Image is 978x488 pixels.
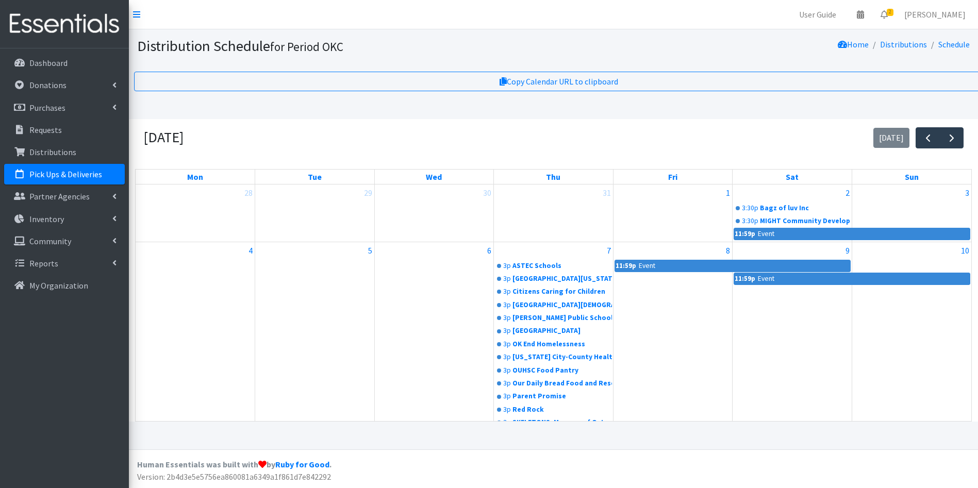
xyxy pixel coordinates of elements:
[959,242,971,259] a: August 10, 2025
[512,352,612,362] div: [US_STATE] City-County Health Department
[136,184,255,242] td: July 28, 2025
[503,417,511,428] div: 3p
[29,236,71,246] p: Community
[873,128,910,148] button: [DATE]
[270,39,343,54] small: for Period OKC
[613,184,733,242] td: August 1, 2025
[275,459,329,469] a: Ruby for Good
[137,37,620,55] h1: Distribution Schedule
[495,416,612,429] a: 3pSKELETONS: Museum of Osteology
[503,378,511,389] div: 3p
[791,4,844,25] a: User Guide
[734,273,970,285] a: 11:59pEvent
[503,287,511,297] div: 3p
[503,313,511,323] div: 3p
[503,326,511,336] div: 3p
[495,338,612,350] a: 3pOK End Homelessness
[512,326,612,336] div: [GEOGRAPHIC_DATA]
[255,184,375,242] td: July 29, 2025
[734,215,851,227] a: 3:30pMIGHT Community Development
[880,39,927,49] a: Distributions
[512,339,612,349] div: OK End Homelessness
[784,170,801,184] a: Saturday
[495,390,612,402] a: 3pParent Promise
[29,214,64,224] p: Inventory
[512,313,612,323] div: [PERSON_NAME] Public Schools
[495,312,612,324] a: 3p[PERSON_NAME] Public Schools
[512,378,612,389] div: Our Daily Bread Food and Resource Center
[495,325,612,337] a: 3p[GEOGRAPHIC_DATA]
[638,260,656,272] div: Event
[503,300,511,310] div: 3p
[29,58,68,68] p: Dashboard
[872,4,896,25] a: 2
[4,53,125,73] a: Dashboard
[362,184,374,201] a: July 29, 2025
[666,170,679,184] a: Friday
[601,184,613,201] a: July 31, 2025
[242,184,255,201] a: July 28, 2025
[143,129,184,146] h2: [DATE]
[760,203,851,213] div: Bagz of luv Inc
[4,97,125,118] a: Purchases
[939,127,964,148] button: Next month
[185,170,205,184] a: Monday
[29,169,102,179] p: Pick Ups & Deliveries
[843,184,852,201] a: August 2, 2025
[29,280,88,291] p: My Organization
[938,39,970,49] a: Schedule
[503,405,511,415] div: 3p
[512,391,612,401] div: Parent Promise
[4,209,125,229] a: Inventory
[512,365,612,376] div: OUHSC Food Pantry
[734,228,970,240] a: 11:59pEvent
[887,9,893,16] span: 2
[503,261,511,271] div: 3p
[503,339,511,349] div: 3p
[724,184,732,201] a: August 1, 2025
[495,364,612,377] a: 3pOUHSC Food Pantry
[512,300,612,310] div: [GEOGRAPHIC_DATA][DEMOGRAPHIC_DATA]
[544,170,562,184] a: Thursday
[495,260,612,272] a: 3pASTEC Schools
[374,184,494,242] td: July 30, 2025
[734,202,851,214] a: 3:30pBagz of luv Inc
[495,273,612,285] a: 3p[GEOGRAPHIC_DATA][US_STATE]
[29,103,65,113] p: Purchases
[512,405,612,415] div: Red Rock
[4,75,125,95] a: Donations
[306,170,324,184] a: Tuesday
[29,80,67,90] p: Donations
[760,216,851,226] div: MIGHT Community Development
[4,275,125,296] a: My Organization
[424,170,444,184] a: Wednesday
[29,147,76,157] p: Distributions
[246,242,255,259] a: August 4, 2025
[512,261,612,271] div: ASTEC Schools
[734,228,756,240] div: 11:59p
[495,403,612,416] a: 3pRed Rock
[757,228,775,240] div: Event
[734,273,756,284] div: 11:59p
[137,459,331,469] strong: Human Essentials was built with by .
[137,472,331,482] span: Version: 2b4d3e5e5756ea860081a6349a1f861d7e842292
[742,216,758,226] div: 3:30p
[843,242,852,259] a: August 9, 2025
[4,186,125,207] a: Partner Agencies
[503,274,511,284] div: 3p
[4,253,125,274] a: Reports
[605,242,613,259] a: August 7, 2025
[503,391,511,401] div: 3p
[4,120,125,140] a: Requests
[512,287,612,297] div: Citizens Caring for Children
[903,170,921,184] a: Sunday
[916,127,940,148] button: Previous month
[896,4,974,25] a: [PERSON_NAME]
[495,377,612,390] a: 3pOur Daily Bread Food and Resource Center
[366,242,374,259] a: August 5, 2025
[757,273,775,284] div: Event
[481,184,493,201] a: July 30, 2025
[512,417,612,428] div: SKELETONS: Museum of Osteology
[852,184,971,242] td: August 3, 2025
[495,299,612,311] a: 3p[GEOGRAPHIC_DATA][DEMOGRAPHIC_DATA]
